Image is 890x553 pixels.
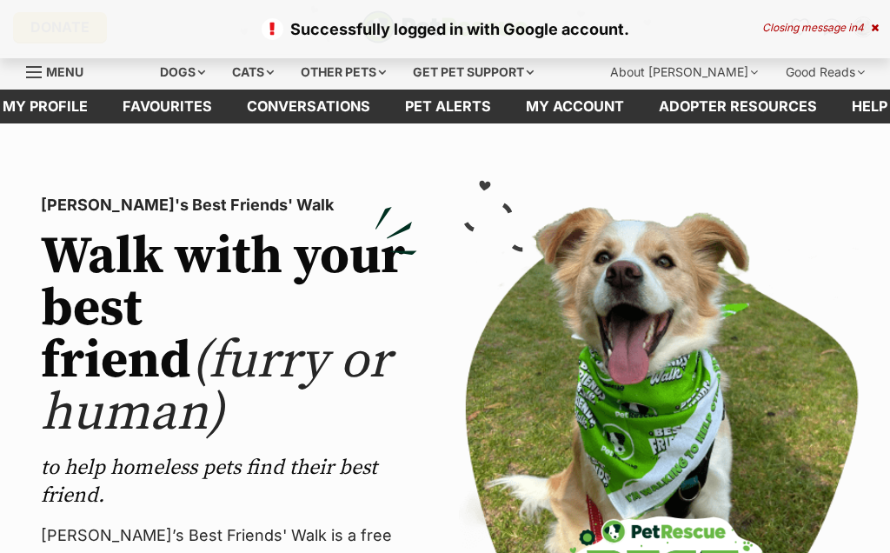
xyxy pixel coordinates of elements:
p: [PERSON_NAME]'s Best Friends' Walk [41,193,417,217]
a: Favourites [105,90,229,123]
span: (furry or human) [41,329,390,446]
div: Other pets [289,55,398,90]
a: Adopter resources [641,90,834,123]
div: Cats [220,55,286,90]
a: Pet alerts [388,90,508,123]
a: Menu [26,55,96,86]
div: Get pet support [401,55,546,90]
a: conversations [229,90,388,123]
p: to help homeless pets find their best friend. [41,454,417,510]
div: Dogs [148,55,217,90]
span: Menu [46,64,83,79]
div: Good Reads [774,55,877,90]
a: My account [508,90,641,123]
div: About [PERSON_NAME] [598,55,770,90]
h2: Walk with your best friend [41,231,417,440]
